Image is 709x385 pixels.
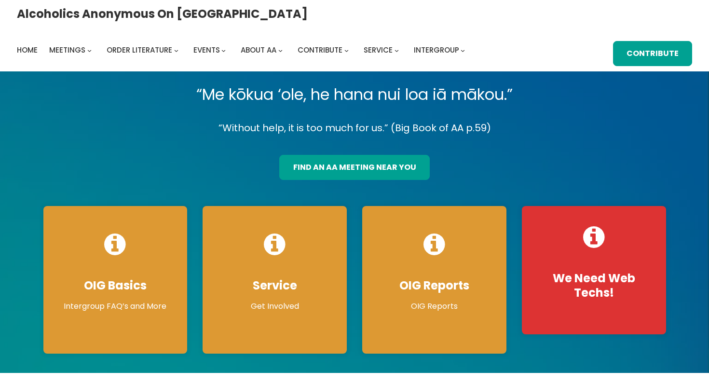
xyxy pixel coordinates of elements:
a: Service [364,43,393,57]
button: Service submenu [395,48,399,52]
p: “Without help, it is too much for us.” (Big Book of AA p.59) [36,120,674,137]
a: Intergroup [414,43,459,57]
a: Contribute [613,41,692,66]
nav: Intergroup [17,43,468,57]
a: Contribute [298,43,342,57]
span: About AA [241,45,276,55]
span: Service [364,45,393,55]
span: Order Literature [107,45,172,55]
a: Alcoholics Anonymous on [GEOGRAPHIC_DATA] [17,3,308,24]
p: Intergroup FAQ’s and More [53,301,178,312]
p: OIG Reports [372,301,497,312]
h4: OIG Basics [53,278,178,293]
h4: We Need Web Techs! [532,271,656,300]
span: Events [193,45,220,55]
button: Events submenu [221,48,226,52]
a: About AA [241,43,276,57]
button: About AA submenu [278,48,283,52]
p: Get Involved [212,301,337,312]
a: Events [193,43,220,57]
span: Intergroup [414,45,459,55]
a: find an aa meeting near you [279,155,429,180]
button: Contribute submenu [344,48,349,52]
button: Meetings submenu [87,48,92,52]
a: Meetings [49,43,85,57]
span: Contribute [298,45,342,55]
a: Home [17,43,38,57]
span: Home [17,45,38,55]
span: Meetings [49,45,85,55]
button: Order Literature submenu [174,48,178,52]
button: Intergroup submenu [461,48,465,52]
h4: OIG Reports [372,278,497,293]
h4: Service [212,278,337,293]
p: “Me kōkua ‘ole, he hana nui loa iā mākou.” [36,81,674,108]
